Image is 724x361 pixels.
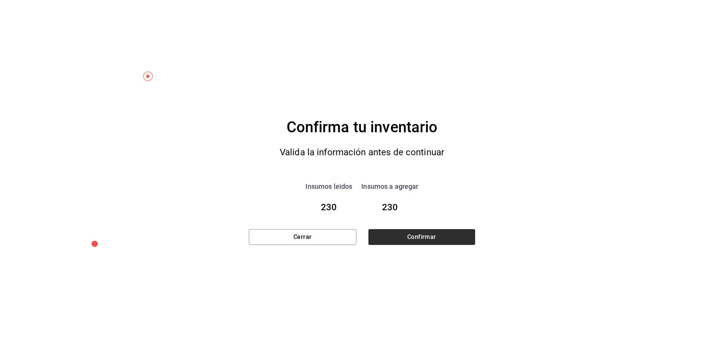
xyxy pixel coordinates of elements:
[361,181,418,191] div: Insumos a agregar
[264,145,460,160] div: Valida la información antes de continuar
[368,229,475,245] button: Confirmar
[305,181,352,191] div: Insumos leidos
[361,200,418,214] div: 230
[305,200,352,214] div: 230
[249,229,356,245] button: Cerrar
[143,72,153,81] img: Tooltip marker
[249,116,475,139] div: Confirma tu inventario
